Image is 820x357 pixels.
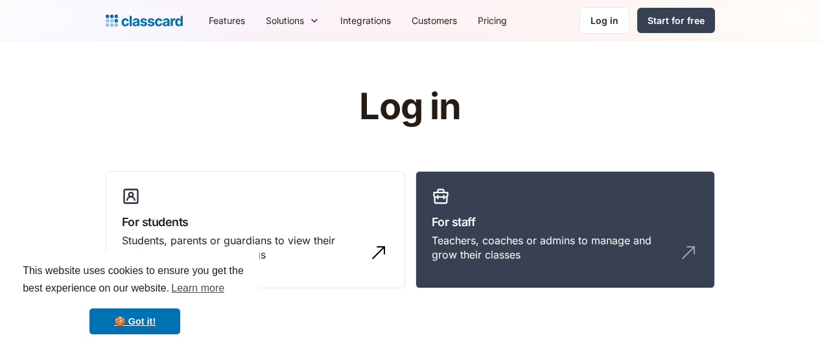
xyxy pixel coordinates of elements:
a: For staffTeachers, coaches or admins to manage and grow their classes [416,171,715,289]
a: dismiss cookie message [89,308,180,334]
h3: For students [122,213,389,231]
span: This website uses cookies to ensure you get the best experience on our website. [23,263,247,298]
a: Features [198,6,255,35]
h1: Log in [204,87,616,127]
a: Customers [401,6,467,35]
div: Solutions [266,14,304,27]
a: Log in [580,7,629,34]
div: cookieconsent [10,251,259,347]
a: home [106,12,183,30]
a: learn more about cookies [169,279,226,298]
a: Start for free [637,8,715,33]
div: Start for free [648,14,705,27]
div: Teachers, coaches or admins to manage and grow their classes [432,233,673,262]
div: Solutions [255,6,330,35]
a: Pricing [467,6,517,35]
h3: For staff [432,213,699,231]
div: Log in [591,14,618,27]
a: Integrations [330,6,401,35]
a: For studentsStudents, parents or guardians to view their profile and manage bookings [106,171,405,289]
div: Students, parents or guardians to view their profile and manage bookings [122,233,363,262]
